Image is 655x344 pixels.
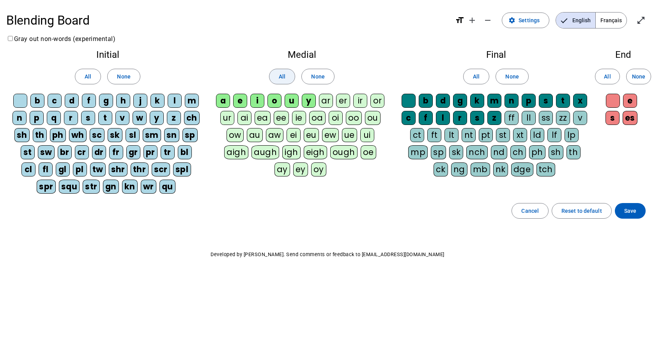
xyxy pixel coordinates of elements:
[522,111,536,125] div: ll
[329,111,343,125] div: oi
[470,111,484,125] div: s
[109,162,128,176] div: shr
[449,145,463,159] div: sk
[508,17,515,24] mat-icon: settings
[215,50,388,59] h2: Medial
[250,94,264,108] div: i
[466,145,488,159] div: nch
[556,94,570,108] div: t
[133,111,147,125] div: w
[98,111,112,125] div: t
[511,162,533,176] div: dge
[480,12,496,28] button: Decrease font size
[168,94,182,108] div: l
[319,94,333,108] div: ar
[573,111,587,125] div: v
[444,128,458,142] div: lt
[346,111,362,125] div: oo
[510,145,526,159] div: ch
[38,145,55,159] div: sw
[513,128,527,142] div: xt
[336,94,350,108] div: er
[122,180,138,194] div: kn
[185,94,199,108] div: m
[50,128,66,142] div: ph
[143,145,158,159] div: pr
[65,94,79,108] div: d
[561,206,602,216] span: Reset to default
[69,128,87,142] div: wh
[361,145,376,159] div: oe
[92,145,106,159] div: dr
[6,35,115,43] label: Gray out non-words (experimental)
[556,12,627,29] mat-button-toggle-group: Language selection
[473,72,480,81] span: All
[573,94,587,108] div: x
[293,162,308,176] div: ey
[141,180,156,194] div: wr
[90,162,106,176] div: tw
[311,72,324,81] span: None
[330,145,358,159] div: ough
[455,16,464,25] mat-icon: format_size
[464,12,480,28] button: Increase font size
[487,94,501,108] div: m
[182,128,198,142] div: sp
[309,111,326,125] div: oa
[467,16,477,25] mat-icon: add
[64,111,78,125] div: r
[150,94,165,108] div: k
[269,69,295,84] button: All
[247,128,263,142] div: au
[6,250,649,259] p: Developed by [PERSON_NAME]. Send comments or feedback to [EMAIL_ADDRESS][DOMAIN_NAME]
[224,145,248,159] div: aigh
[623,111,637,125] div: es
[353,94,367,108] div: ir
[565,128,579,142] div: lp
[178,145,192,159] div: bl
[8,36,13,41] input: Gray out non-words (experimental)
[624,206,636,216] span: Save
[267,94,281,108] div: o
[453,94,467,108] div: g
[539,111,553,125] div: ss
[615,203,646,219] button: Save
[131,162,149,176] div: thr
[419,111,433,125] div: f
[266,128,283,142] div: aw
[322,128,339,142] div: ew
[126,128,140,142] div: sl
[552,203,612,219] button: Reset to default
[605,111,620,125] div: s
[216,94,230,108] div: a
[471,162,490,176] div: mb
[48,94,62,108] div: c
[505,72,519,81] span: None
[285,94,299,108] div: u
[99,94,113,108] div: g
[530,128,544,142] div: ld
[292,111,306,125] div: ie
[529,145,545,159] div: ph
[164,128,179,142] div: sn
[274,162,290,176] div: ay
[108,128,122,142] div: sk
[462,128,476,142] div: nt
[12,111,27,125] div: n
[6,8,449,33] h1: Blending Board
[419,94,433,108] div: b
[360,128,374,142] div: ui
[109,145,123,159] div: fr
[496,69,528,84] button: None
[539,94,553,108] div: s
[167,111,181,125] div: z
[115,111,129,125] div: v
[173,162,191,176] div: spl
[21,145,35,159] div: st
[470,94,484,108] div: k
[596,12,627,28] span: Français
[227,128,244,142] div: ow
[496,128,510,142] div: st
[402,111,416,125] div: c
[107,69,140,84] button: None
